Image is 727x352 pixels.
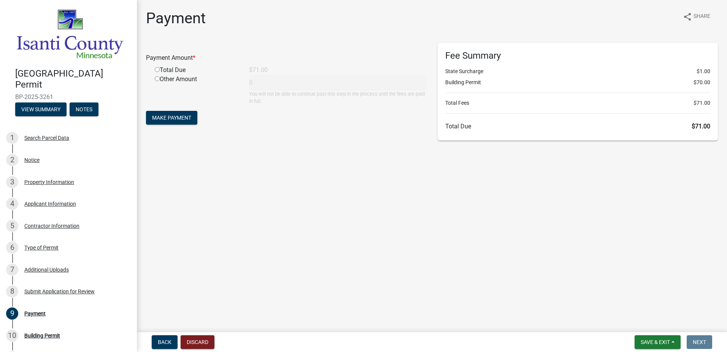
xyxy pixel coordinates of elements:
div: Type of Permit [24,245,59,250]
button: shareShare [677,9,716,24]
wm-modal-confirm: Summary [15,107,67,113]
span: Next [693,339,706,345]
div: Contractor Information [24,223,79,229]
div: 9 [6,307,18,320]
div: 10 [6,330,18,342]
i: share [683,12,692,21]
div: 7 [6,264,18,276]
span: BP-2025-3261 [15,93,122,101]
h1: Payment [146,9,206,27]
span: Save & Exit [641,339,670,345]
li: Building Permit [445,78,710,86]
div: Search Parcel Data [24,135,69,141]
div: Additional Uploads [24,267,69,272]
li: State Surcharge [445,67,710,75]
h4: [GEOGRAPHIC_DATA] Permit [15,68,131,90]
button: Back [152,335,178,349]
span: Share [694,12,710,21]
span: Back [158,339,171,345]
button: Make Payment [146,111,197,125]
div: Property Information [24,179,74,185]
span: $70.00 [694,78,710,86]
button: Next [687,335,712,349]
div: 3 [6,176,18,188]
div: 8 [6,285,18,298]
div: 1 [6,132,18,144]
div: 2 [6,154,18,166]
div: 5 [6,220,18,232]
span: $71.00 [694,99,710,107]
div: 4 [6,198,18,210]
h6: Total Due [445,123,710,130]
button: Notes [70,102,98,116]
h6: Fee Summary [445,50,710,61]
div: Applicant Information [24,201,76,206]
div: Total Due [149,66,243,75]
button: Discard [181,335,214,349]
span: $1.00 [697,67,710,75]
li: Total Fees [445,99,710,107]
div: Other Amount [149,75,243,105]
img: Isanti County, Minnesota [15,8,125,60]
button: View Summary [15,102,67,116]
button: Save & Exit [635,335,681,349]
div: Payment Amount [140,53,432,62]
div: Payment [24,311,46,316]
span: Make Payment [152,115,191,121]
span: $71.00 [692,123,710,130]
div: Building Permit [24,333,60,338]
div: Notice [24,157,40,163]
wm-modal-confirm: Notes [70,107,98,113]
div: 6 [6,242,18,254]
div: Submit Application for Review [24,289,95,294]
